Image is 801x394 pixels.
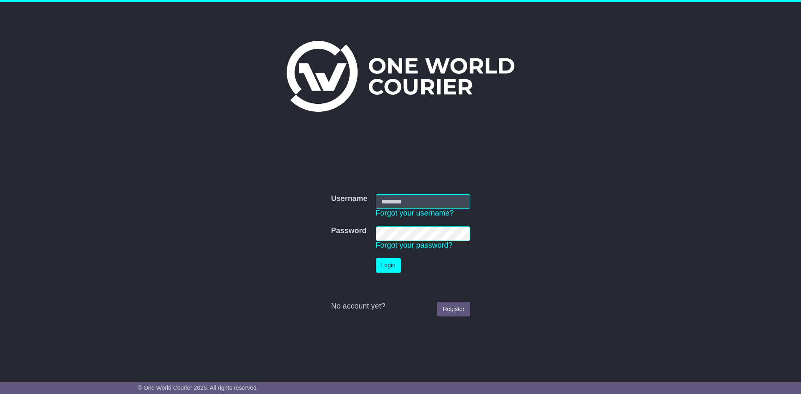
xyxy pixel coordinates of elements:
a: Register [437,302,470,316]
a: Forgot your password? [376,241,453,249]
a: Forgot your username? [376,209,454,217]
img: One World [287,41,514,112]
div: No account yet? [331,302,470,311]
span: © One World Courier 2025. All rights reserved. [138,384,258,391]
label: Username [331,194,367,203]
label: Password [331,226,366,236]
button: Login [376,258,401,273]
